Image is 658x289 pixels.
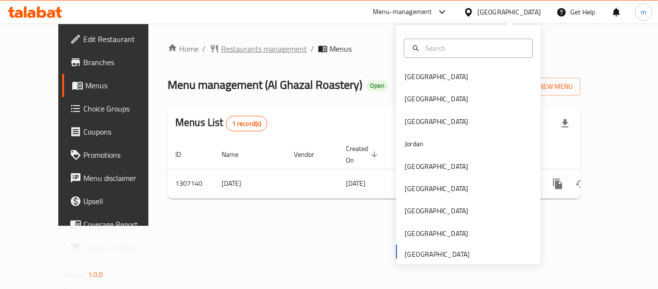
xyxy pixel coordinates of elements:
div: Total records count [226,116,268,131]
a: Coupons [62,120,168,143]
a: Home [168,43,198,55]
td: [DATE] [214,169,286,198]
span: Open [366,82,388,90]
span: Promotions [83,149,160,161]
a: Promotions [62,143,168,166]
a: Branches [62,51,168,74]
span: Upsell [83,195,160,207]
span: Vendor [294,149,327,160]
span: m [641,7,646,17]
td: 1307140 [168,169,214,198]
span: ID [175,149,194,160]
span: 1 record(s) [226,119,267,128]
div: Jordan [405,138,423,149]
span: [DATE] [346,177,366,190]
span: Name [222,149,251,160]
div: Menu-management [373,6,432,18]
a: Edit Restaurant [62,28,168,51]
span: Restaurants management [221,43,307,55]
div: [GEOGRAPHIC_DATA] [405,161,468,172]
li: / [311,43,314,55]
div: [GEOGRAPHIC_DATA] [405,116,468,127]
nav: breadcrumb [168,43,580,55]
span: Coverage Report [83,219,160,230]
li: / [202,43,206,55]
div: [GEOGRAPHIC_DATA] [405,71,468,82]
button: more [546,172,569,195]
h2: Menus List [175,115,267,131]
button: Add New Menu [506,78,580,96]
div: [GEOGRAPHIC_DATA] [405,94,468,104]
span: Coupons [83,126,160,138]
span: Grocery Checklist [83,242,160,253]
span: Created On [346,143,381,166]
div: [GEOGRAPHIC_DATA] [405,183,468,194]
a: Upsell [62,190,168,213]
input: Search [421,43,526,54]
span: Choice Groups [83,103,160,114]
span: Branches [83,56,160,68]
span: Menu management ( Al Ghazal Roastery ) [168,74,362,96]
span: Add New Menu [513,81,573,93]
div: [GEOGRAPHIC_DATA] [405,228,468,239]
div: [GEOGRAPHIC_DATA] [477,7,541,17]
div: [GEOGRAPHIC_DATA] [405,206,468,216]
a: Menu disclaimer [62,166,168,190]
div: Export file [553,112,577,135]
a: Grocery Checklist [62,236,168,259]
span: Menus [85,80,160,91]
a: Choice Groups [62,97,168,120]
a: Restaurants management [210,43,307,55]
a: Coverage Report [62,213,168,236]
span: Menus [329,43,352,55]
button: Change Status [569,172,592,195]
span: Menu disclaimer [83,172,160,184]
span: Version: [63,268,87,281]
a: Menus [62,74,168,97]
span: 1.0.0 [88,268,103,281]
span: Edit Restaurant [83,33,160,45]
